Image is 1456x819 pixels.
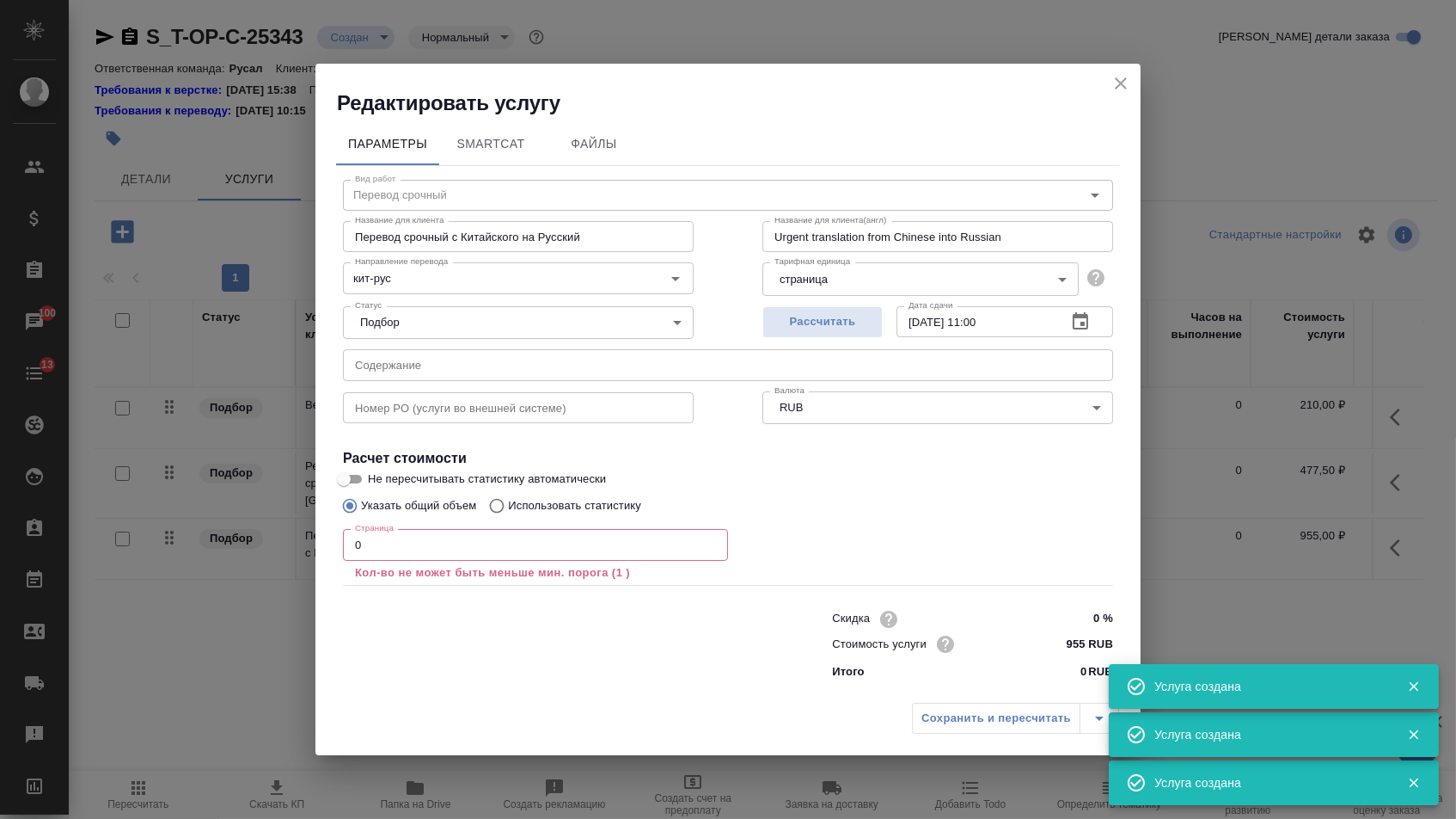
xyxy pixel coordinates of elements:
[355,564,716,582] p: Кол-во не может быть меньше мин. порога (1 )
[774,400,808,415] button: RUB
[1396,679,1431,694] button: Закрыть
[1154,726,1381,743] div: Услуга создана
[1080,663,1086,680] p: 0
[368,471,606,488] span: Не пересчитывать статистику автоматически
[1049,631,1113,656] input: ✎ Введи что-нибудь
[832,663,864,680] p: Итого
[343,448,1113,469] h4: Расчет стоимости
[1108,71,1134,96] button: close
[1154,774,1381,791] div: Услуга создана
[1049,607,1113,631] input: ✎ Введи что-нибудь
[1088,663,1113,680] p: RUB
[832,636,927,653] p: Стоимость услуги
[762,306,883,338] button: Рассчитать
[553,133,635,155] span: Файлы
[1396,775,1431,791] button: Закрыть
[832,610,870,627] p: Скидка
[361,497,476,514] p: Указать общий объем
[1154,678,1381,695] div: Услуга создана
[508,497,641,514] p: Использовать статистику
[1396,727,1431,742] button: Закрыть
[346,133,429,155] span: Параметры
[664,267,688,291] button: Open
[355,315,405,329] button: Подбор
[912,703,1119,734] div: split button
[762,391,1113,424] div: RUB
[774,272,833,286] button: страница
[337,89,1141,117] h2: Редактировать услугу
[772,312,873,332] span: Рассчитать
[762,262,1079,295] div: страница
[450,133,532,155] span: SmartCat
[343,306,694,339] div: Подбор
